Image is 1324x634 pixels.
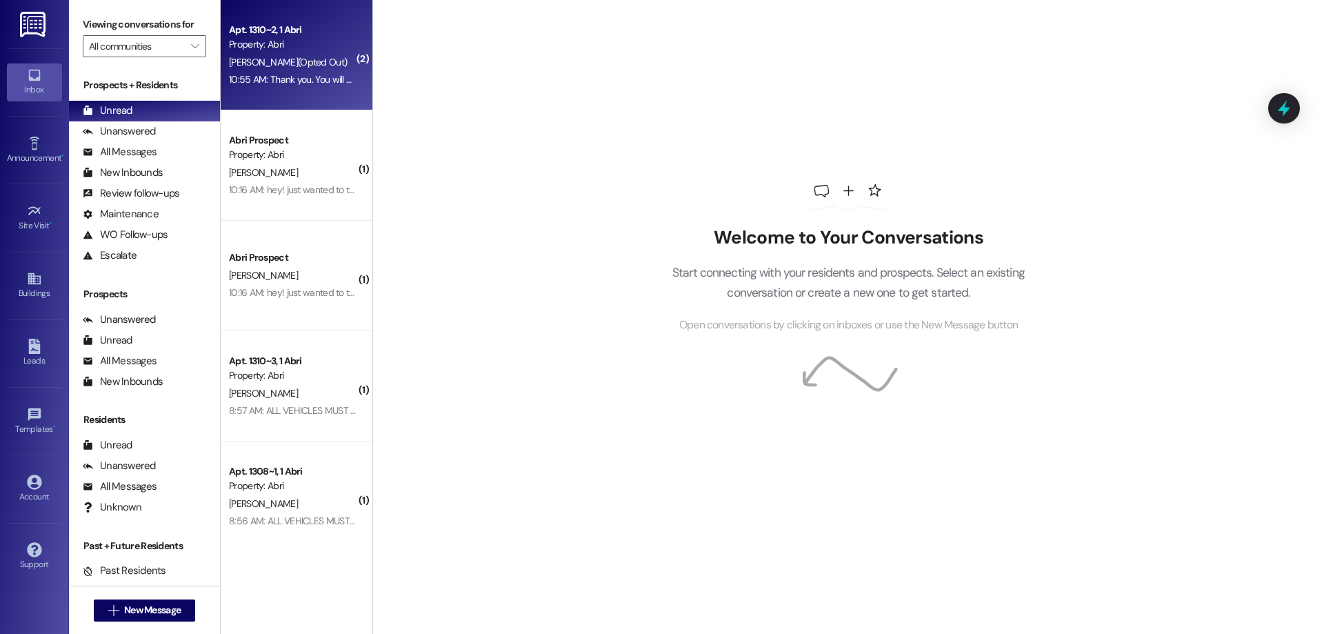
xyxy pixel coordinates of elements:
a: Buildings [7,267,62,304]
span: [PERSON_NAME] [229,269,298,281]
div: Unread [83,438,132,453]
div: Prospects + Residents [69,78,220,92]
span: [PERSON_NAME] [229,387,298,399]
span: [PERSON_NAME] (Opted Out) [229,56,347,68]
div: Property: Abri [229,479,357,493]
div: Property: Abri [229,148,357,162]
a: Site Visit • [7,199,62,237]
div: Unread [83,103,132,118]
a: Templates • [7,403,62,440]
span: New Message [124,603,181,617]
span: • [53,422,55,432]
div: 10:16 AM: hey! just wanted to text you guys and let you know not everyone got the text about park... [229,286,954,299]
div: Apt. 1310~2, 1 Abri [229,23,357,37]
div: 10:55 AM: Thank you. You will no longer receive texts from this thread. Please reply with 'UNSTOP... [229,73,887,86]
span: • [61,151,63,161]
h2: Welcome to Your Conversations [651,227,1045,249]
span: Open conversations by clicking on inboxes or use the New Message button [679,317,1018,334]
span: • [50,219,52,228]
div: All Messages [83,354,157,368]
div: Unanswered [83,459,156,473]
a: Support [7,538,62,575]
div: 10:16 AM: hey! just wanted to text you guys and let you know not everyone got the text about park... [229,184,954,196]
div: New Inbounds [83,375,163,389]
div: Property: Abri [229,368,357,383]
div: Apt. 1310~3, 1 Abri [229,354,357,368]
div: Residents [69,413,220,427]
div: Escalate [83,248,137,263]
div: New Inbounds [83,166,163,180]
div: Past + Future Residents [69,539,220,553]
div: Unanswered [83,313,156,327]
a: Account [7,470,62,508]
i:  [108,605,119,616]
div: All Messages [83,479,157,494]
div: All Messages [83,145,157,159]
span: [PERSON_NAME] [229,497,298,510]
div: Prospects [69,287,220,301]
div: WO Follow-ups [83,228,168,242]
div: Apt. 1308~1, 1 Abri [229,464,357,479]
input: All communities [89,35,184,57]
div: Review follow-ups [83,186,179,201]
p: Start connecting with your residents and prospects. Select an existing conversation or create a n... [651,263,1045,302]
div: Past Residents [83,564,166,578]
div: Abri Prospect [229,133,357,148]
label: Viewing conversations for [83,14,206,35]
div: Unread [83,333,132,348]
div: Property: Abri [229,37,357,52]
div: Maintenance [83,207,159,221]
img: ResiDesk Logo [20,12,48,37]
a: Inbox [7,63,62,101]
button: New Message [94,600,196,622]
i:  [191,41,199,52]
span: [PERSON_NAME] [229,166,298,179]
a: Leads [7,335,62,372]
div: Abri Prospect [229,250,357,265]
div: Unanswered [83,124,156,139]
div: Unknown [83,500,141,515]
